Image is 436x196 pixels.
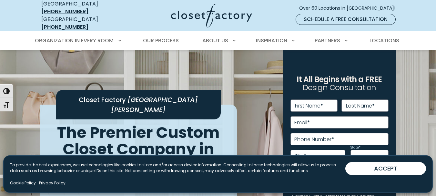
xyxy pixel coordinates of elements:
a: Cookie Policy [10,180,36,186]
img: Closet Factory Logo [171,4,252,27]
label: Email [294,120,310,125]
a: [PHONE_NUMBER] [41,23,88,31]
label: City [294,154,307,159]
span: Over 60 Locations in [GEOGRAPHIC_DATA]! [299,5,401,12]
span: Design Consultation [303,82,376,93]
a: Over 60 Locations in [GEOGRAPHIC_DATA]! [299,3,401,14]
p: To provide the best experiences, we use technologies like cookies to store and/or access device i... [10,162,345,174]
span: [GEOGRAPHIC_DATA][PERSON_NAME] [111,95,198,114]
span: Closet Factory [79,95,126,104]
span: [GEOGRAPHIC_DATA][PERSON_NAME] [55,148,331,192]
label: First Name [295,103,323,108]
a: [PHONE_NUMBER] [41,8,88,15]
button: ACCEPT [345,162,426,175]
span: About Us [202,37,228,44]
nav: Primary Menu [30,32,406,50]
span: Partners [315,37,340,44]
span: The Premier Custom Closet Company in [57,122,219,160]
a: Privacy Policy [39,180,66,186]
span: Our Process [143,37,179,44]
span: It All Begins with a FREE [297,74,382,85]
span: Organization in Every Room [35,37,114,44]
a: Schedule a Free Consultation [296,14,396,25]
label: Phone Number [294,137,334,142]
span: Locations [370,37,399,44]
label: Last Name [346,103,375,108]
label: State [350,146,360,149]
span: Inspiration [256,37,287,44]
div: [GEOGRAPHIC_DATA] [41,15,120,31]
